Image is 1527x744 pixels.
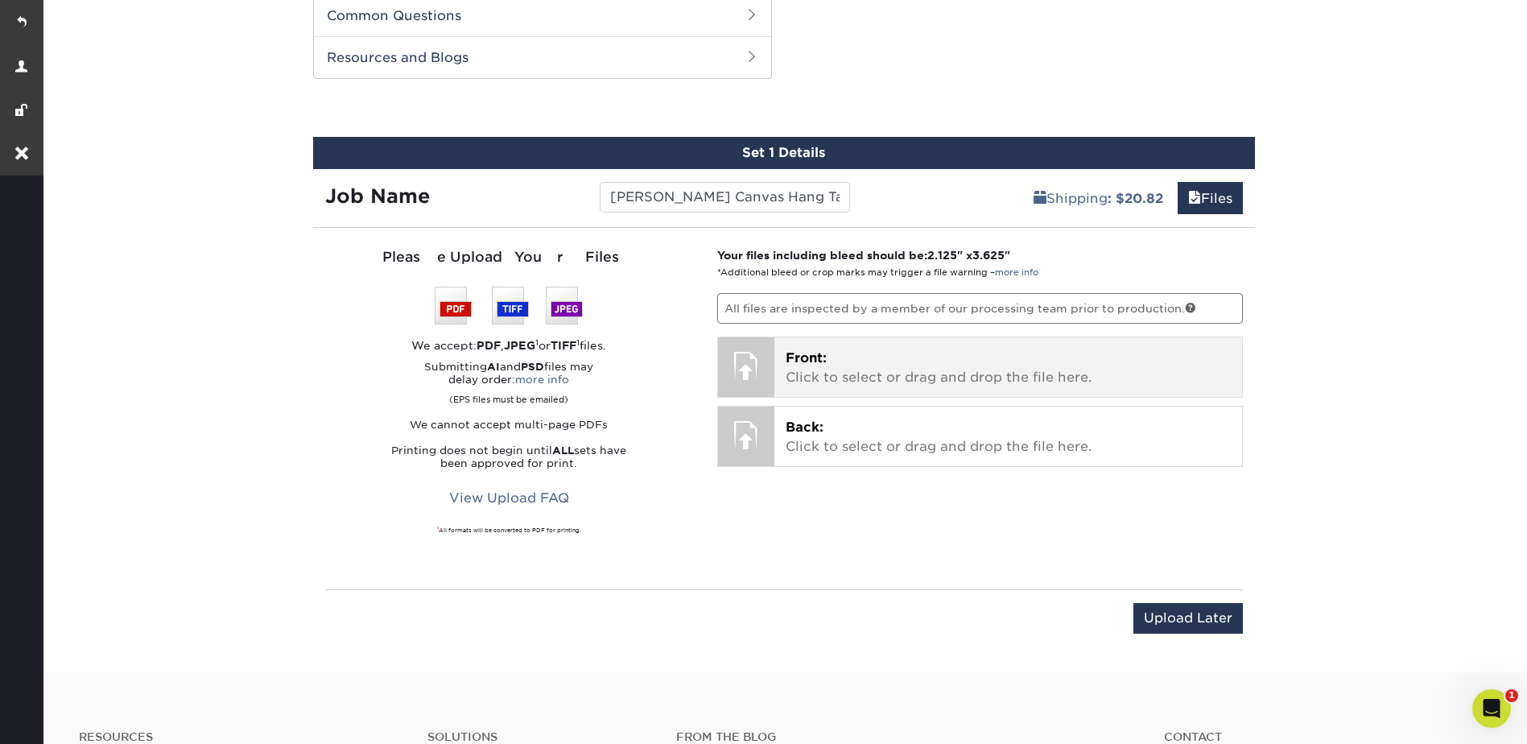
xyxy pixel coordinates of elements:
[786,349,1231,387] p: Click to select or drag and drop the file here.
[449,386,568,406] small: (EPS files must be emailed)
[1472,689,1511,728] iframe: Intercom live chat
[1023,182,1174,214] a: Shipping: $20.82
[439,483,580,514] a: View Upload FAQ
[1188,191,1201,206] span: files
[786,350,827,366] span: Front:
[1133,603,1243,634] input: Upload Later
[325,337,694,353] div: We accept: , or files.
[786,418,1231,457] p: Click to select or drag and drop the file here.
[1178,182,1243,214] a: Files
[551,339,576,352] strong: TIFF
[1108,191,1163,206] b: : $20.82
[325,247,694,268] div: Please Upload Your Files
[1505,689,1518,702] span: 1
[435,287,583,324] img: We accept: PSD, TIFF, or JPEG (JPG)
[325,184,430,208] strong: Job Name
[576,337,580,347] sup: 1
[552,444,574,457] strong: ALL
[717,249,1010,262] strong: Your files including bleed should be: " x "
[515,374,569,386] a: more info
[927,249,957,262] span: 2.125
[717,267,1038,278] small: *Additional bleed or crop marks may trigger a file warning –
[437,526,439,531] sup: 1
[325,527,694,535] div: All formats will be converted to PDF for printing.
[504,339,535,352] strong: JPEG
[325,419,694,432] p: We cannot accept multi-page PDFs
[1034,191,1046,206] span: shipping
[313,137,1255,169] div: Set 1 Details
[314,36,771,78] h2: Resources and Blogs
[786,420,823,435] span: Back:
[427,730,652,744] h4: Solutions
[535,337,539,347] sup: 1
[717,293,1243,324] p: All files are inspected by a member of our processing team prior to production.
[521,361,544,373] strong: PSD
[600,182,850,213] input: Enter a job name
[79,730,403,744] h4: Resources
[487,361,500,373] strong: AI
[477,339,501,352] strong: PDF
[995,267,1038,278] a: more info
[676,730,1120,744] h4: From the Blog
[325,444,694,470] p: Printing does not begin until sets have been approved for print.
[325,361,694,406] p: Submitting and files may delay order:
[1164,730,1488,744] a: Contact
[972,249,1005,262] span: 3.625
